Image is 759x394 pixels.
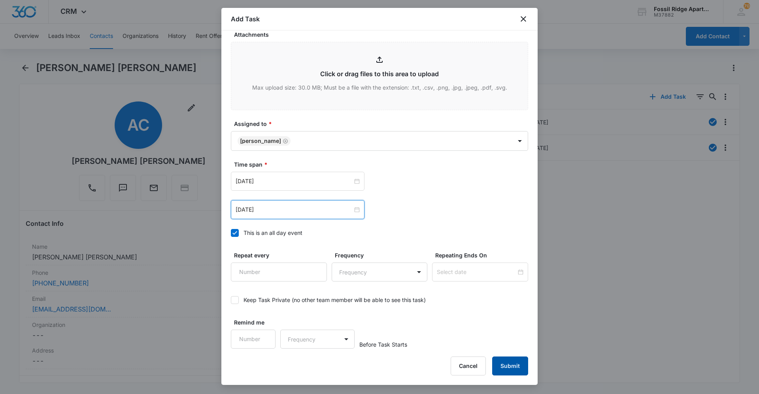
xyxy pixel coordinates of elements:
[519,14,528,24] button: close
[231,263,327,281] input: Number
[437,268,516,276] input: Select date
[435,251,531,259] label: Repeating Ends On
[281,138,288,144] div: Remove Colton Loe
[234,120,531,128] label: Assigned to
[244,229,302,237] div: This is an all day event
[234,30,531,39] label: Attachments
[234,318,279,326] label: Remind me
[335,251,431,259] label: Frequency
[234,160,531,169] label: Time span
[451,356,486,375] button: Cancel
[234,251,330,259] label: Repeat every
[236,205,353,214] input: Sep 13, 2025
[236,177,353,186] input: Sep 13, 2025
[231,14,260,24] h1: Add Task
[231,330,276,349] input: Number
[244,296,426,304] div: Keep Task Private (no other team member will be able to see this task)
[359,340,407,349] span: Before Task Starts
[492,356,528,375] button: Submit
[240,138,281,144] div: [PERSON_NAME]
